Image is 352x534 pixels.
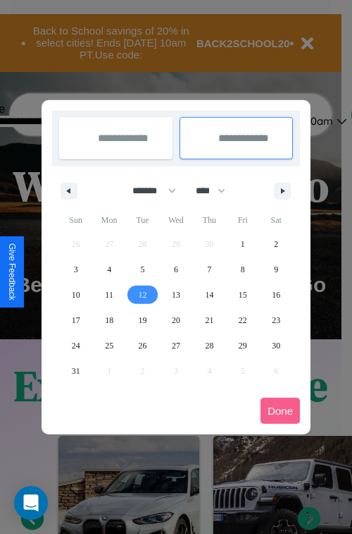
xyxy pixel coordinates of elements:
span: 11 [105,282,113,308]
button: 31 [59,358,92,384]
button: 25 [92,333,125,358]
button: 17 [59,308,92,333]
span: 29 [239,333,247,358]
button: 15 [226,282,259,308]
span: 18 [105,308,113,333]
span: 7 [207,257,211,282]
button: 28 [193,333,226,358]
span: 16 [272,282,280,308]
button: 14 [193,282,226,308]
button: 10 [59,282,92,308]
button: 23 [260,308,293,333]
span: 13 [172,282,180,308]
span: 14 [205,282,213,308]
button: 5 [126,257,159,282]
span: 30 [272,333,280,358]
span: 17 [72,308,80,333]
button: 11 [92,282,125,308]
span: Tue [126,209,159,231]
button: 6 [159,257,192,282]
span: 2 [274,231,278,257]
button: 9 [260,257,293,282]
button: 1 [226,231,259,257]
span: 21 [205,308,213,333]
button: 27 [159,333,192,358]
button: Done [260,398,300,424]
button: 30 [260,333,293,358]
button: 8 [226,257,259,282]
button: 19 [126,308,159,333]
span: Thu [193,209,226,231]
span: 20 [172,308,180,333]
span: 5 [141,257,145,282]
button: 18 [92,308,125,333]
span: 23 [272,308,280,333]
button: 3 [59,257,92,282]
span: Sun [59,209,92,231]
span: 4 [107,257,111,282]
span: 26 [139,333,147,358]
button: 12 [126,282,159,308]
button: 29 [226,333,259,358]
button: 2 [260,231,293,257]
span: 31 [72,358,80,384]
span: 1 [241,231,245,257]
span: 28 [205,333,213,358]
button: 22 [226,308,259,333]
span: 6 [174,257,178,282]
span: 12 [139,282,147,308]
button: 26 [126,333,159,358]
span: 3 [74,257,78,282]
div: Open Intercom Messenger [14,486,48,520]
span: 19 [139,308,147,333]
button: 4 [92,257,125,282]
span: Fri [226,209,259,231]
button: 13 [159,282,192,308]
span: 9 [274,257,278,282]
div: Give Feedback [7,243,17,301]
span: Wed [159,209,192,231]
span: 8 [241,257,245,282]
button: 7 [193,257,226,282]
span: Mon [92,209,125,231]
span: Sat [260,209,293,231]
button: 20 [159,308,192,333]
span: 22 [239,308,247,333]
span: 15 [239,282,247,308]
span: 10 [72,282,80,308]
button: 24 [59,333,92,358]
span: 25 [105,333,113,358]
button: 21 [193,308,226,333]
span: 24 [72,333,80,358]
button: 16 [260,282,293,308]
span: 27 [172,333,180,358]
